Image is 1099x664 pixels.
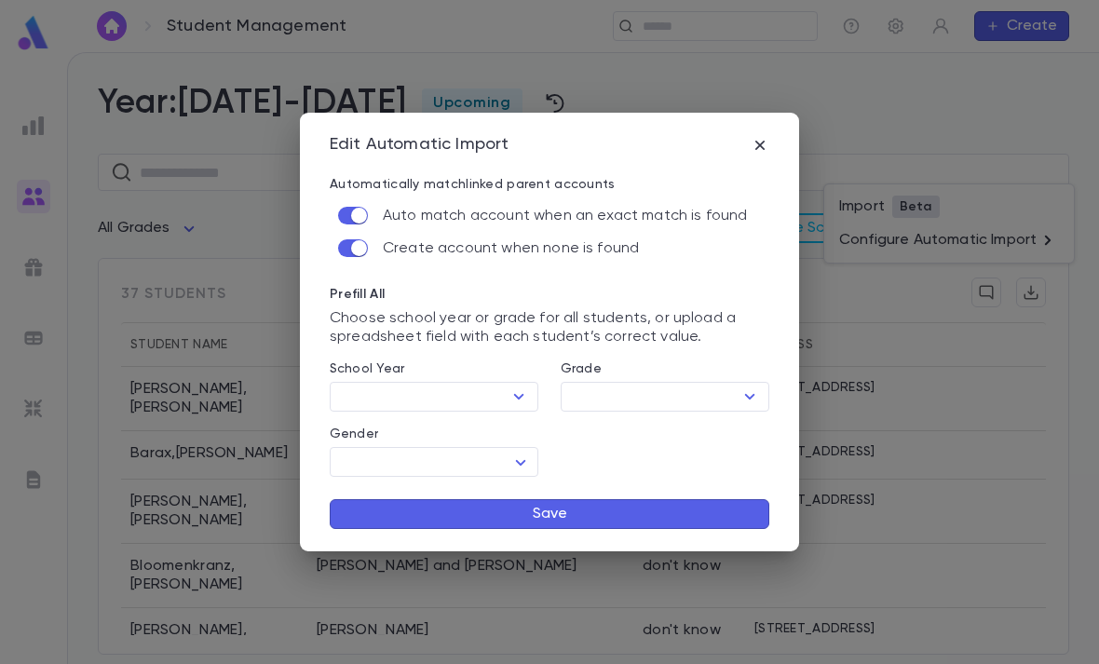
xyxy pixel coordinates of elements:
[330,499,769,529] button: Save
[506,384,532,410] button: Open
[330,177,769,192] p: Automatically match linked parent accounts
[561,361,602,376] label: Grade
[383,207,748,225] p: Auto match account when an exact match is found
[330,427,378,441] label: Gender
[330,309,769,346] p: Choose school year or grade for all students, or upload a spreadsheet field with each student’s c...
[330,287,769,302] p: Prefill All
[330,361,405,376] label: School Year
[330,135,509,156] div: Edit Automatic Import
[330,448,538,477] div: ​
[737,384,763,410] button: Open
[383,239,639,258] p: Create account when none is found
